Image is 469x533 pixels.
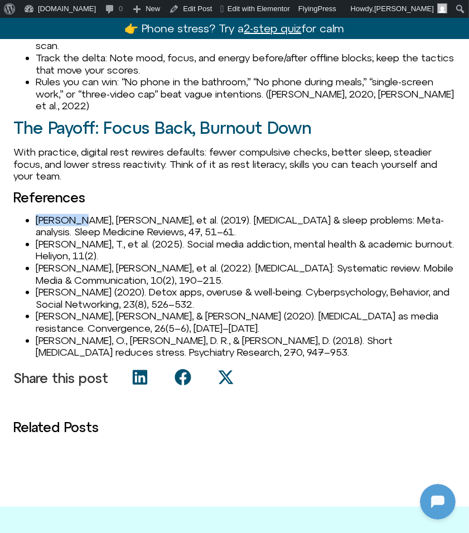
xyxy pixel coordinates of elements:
[244,22,302,35] u: 2-step quiz
[13,119,456,137] h2: The Payoff: Focus Back, Burnout Down
[119,365,162,390] div: Share on linkedin
[374,4,434,13] span: [PERSON_NAME]
[420,484,456,520] iframe: Botpress
[36,214,456,238] li: [PERSON_NAME], [PERSON_NAME], et al. (2019). [MEDICAL_DATA] & sleep problems: Meta-analysis. Slee...
[205,365,248,390] div: Share on x-twitter
[36,262,456,286] li: [PERSON_NAME], [PERSON_NAME], et al. (2022). [MEDICAL_DATA]: Systematic review. Mobile Media & Co...
[13,146,456,182] p: With practice, digital rest rewires defaults: fewer compulsive checks, better sleep, steadier foc...
[13,420,456,434] h3: Related Posts
[36,310,456,334] li: [PERSON_NAME], [PERSON_NAME], & [PERSON_NAME] (2020). [MEDICAL_DATA] as media resistance. Converg...
[13,371,108,385] p: Share this post
[36,286,456,310] li: [PERSON_NAME] (2020). Detox apps, overuse & well-being. Cyberpsychology, Behavior, and Social Net...
[36,238,456,262] li: [PERSON_NAME], T., et al. (2025). Social media addiction, mental health & academic burnout. Heliy...
[228,4,290,13] span: Edit with Elementor
[162,365,205,390] div: Share on facebook
[36,52,456,76] li: Track the delta: Note mood, focus, and energy before/after offline blocks; keep the tactics that ...
[13,190,456,205] h3: References
[36,335,456,358] li: [PERSON_NAME], O., [PERSON_NAME], D. R., & [PERSON_NAME], D. (2018). Short [MEDICAL_DATA] reduces...
[125,22,345,35] a: 👉 Phone stress? Try a2-step quizfor calm
[36,76,456,112] li: Rules you can win: “No phone in the bathroom,” “No phone during meals,” “single-screen work,” or ...
[36,28,456,52] li: Name the state: “I feel buzzy/distracted” → 2 minutes of [MEDICAL_DATA] or a brief body scan.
